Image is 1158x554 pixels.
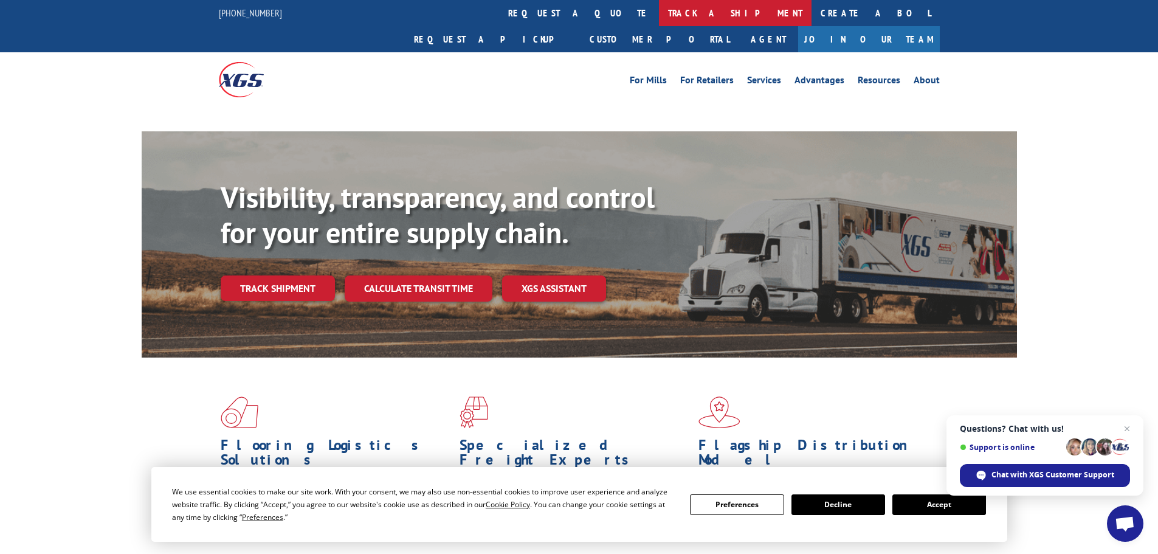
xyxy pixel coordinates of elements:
[794,75,844,89] a: Advantages
[221,275,335,301] a: Track shipment
[698,438,928,473] h1: Flagship Distribution Model
[581,26,739,52] a: Customer Portal
[690,494,784,515] button: Preferences
[345,275,492,302] a: Calculate transit time
[680,75,734,89] a: For Retailers
[221,178,655,251] b: Visibility, transparency, and control for your entire supply chain.
[960,443,1062,452] span: Support is online
[242,512,283,522] span: Preferences
[747,75,781,89] a: Services
[991,469,1114,480] span: Chat with XGS Customer Support
[486,499,530,510] span: Cookie Policy
[791,494,885,515] button: Decline
[151,467,1007,542] div: Cookie Consent Prompt
[219,7,282,19] a: [PHONE_NUMBER]
[914,75,940,89] a: About
[1120,421,1134,436] span: Close chat
[221,438,450,473] h1: Flooring Logistics Solutions
[698,396,740,428] img: xgs-icon-flagship-distribution-model-red
[460,396,488,428] img: xgs-icon-focused-on-flooring-red
[221,396,258,428] img: xgs-icon-total-supply-chain-intelligence-red
[858,75,900,89] a: Resources
[960,424,1130,434] span: Questions? Chat with us!
[460,438,689,473] h1: Specialized Freight Experts
[1107,505,1143,542] div: Open chat
[172,485,675,524] div: We use essential cookies to make our site work. With your consent, we may also use non-essential ...
[405,26,581,52] a: Request a pickup
[502,275,606,302] a: XGS ASSISTANT
[630,75,667,89] a: For Mills
[960,464,1130,487] div: Chat with XGS Customer Support
[892,494,986,515] button: Accept
[739,26,798,52] a: Agent
[798,26,940,52] a: Join Our Team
